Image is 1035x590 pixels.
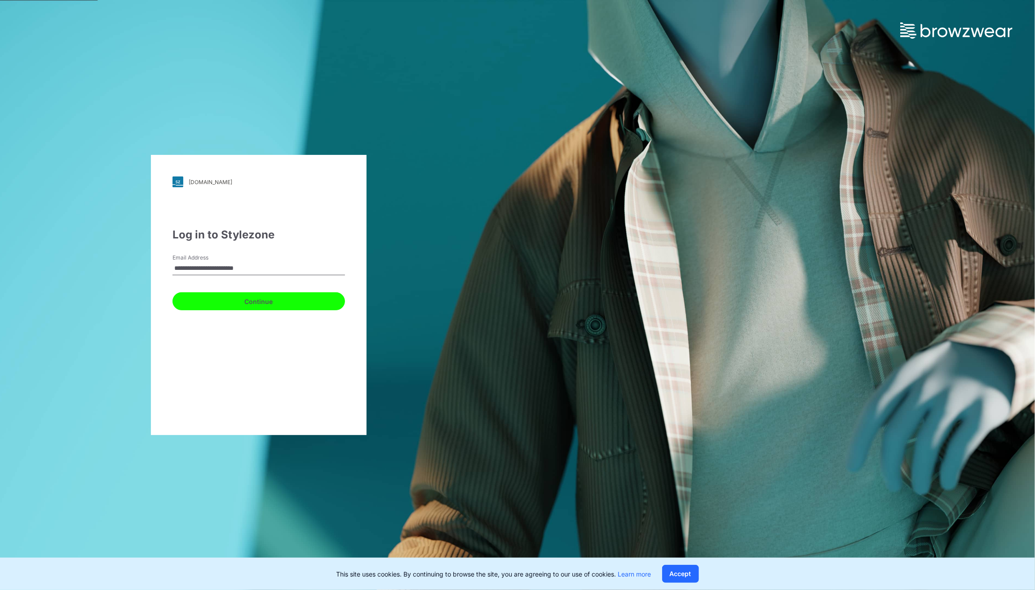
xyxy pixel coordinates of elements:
div: [DOMAIN_NAME] [189,179,232,185]
button: Continue [172,292,345,310]
label: Email Address [172,254,235,262]
img: browzwear-logo.73288ffb.svg [900,22,1013,39]
a: [DOMAIN_NAME] [172,176,345,187]
a: Learn more [618,570,651,578]
div: Log in to Stylezone [172,227,345,243]
p: This site uses cookies. By continuing to browse the site, you are agreeing to our use of cookies. [336,569,651,579]
button: Accept [662,565,699,583]
img: svg+xml;base64,PHN2ZyB3aWR0aD0iMjgiIGhlaWdodD0iMjgiIHZpZXdCb3g9IjAgMCAyOCAyOCIgZmlsbD0ibm9uZSIgeG... [172,176,183,187]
